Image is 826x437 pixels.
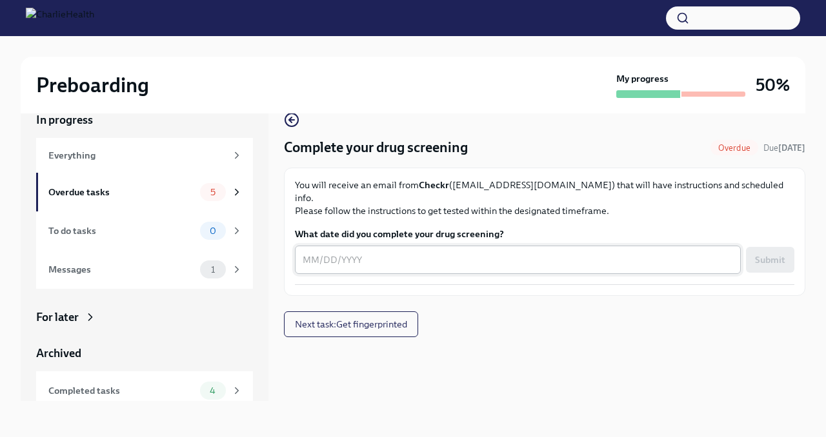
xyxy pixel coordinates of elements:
strong: Checkr [419,179,449,191]
div: For later [36,309,79,325]
a: Overdue tasks5 [36,173,253,211]
img: CharlieHealth [26,8,94,28]
strong: My progress [616,72,669,85]
span: Due [763,143,805,153]
a: Archived [36,345,253,361]
div: To do tasks [48,224,195,238]
a: Messages1 [36,250,253,289]
div: Everything [48,148,226,162]
a: Everything [36,138,253,173]
span: Next task : Get fingerprinted [295,318,407,331]
p: You will receive an email from ([EMAIL_ADDRESS][DOMAIN_NAME]) that will have instructions and sch... [295,179,794,217]
a: In progress [36,112,253,128]
span: 4 [202,386,223,396]
a: To do tasks0 [36,211,253,250]
span: August 5th, 2025 09:00 [763,142,805,154]
h4: Complete your drug screening [284,138,468,157]
span: 5 [203,188,223,197]
strong: [DATE] [778,143,805,153]
span: Overdue [710,143,758,153]
h3: 50% [756,73,790,97]
h2: Preboarding [36,72,149,98]
div: Messages [48,262,195,277]
label: What date did you complete your drug screening? [295,228,794,240]
span: 1 [203,265,223,275]
button: Next task:Get fingerprinted [284,311,418,337]
div: Completed tasks [48,384,195,398]
a: For later [36,309,253,325]
a: Completed tasks4 [36,371,253,410]
span: 0 [202,226,224,236]
div: Overdue tasks [48,185,195,199]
